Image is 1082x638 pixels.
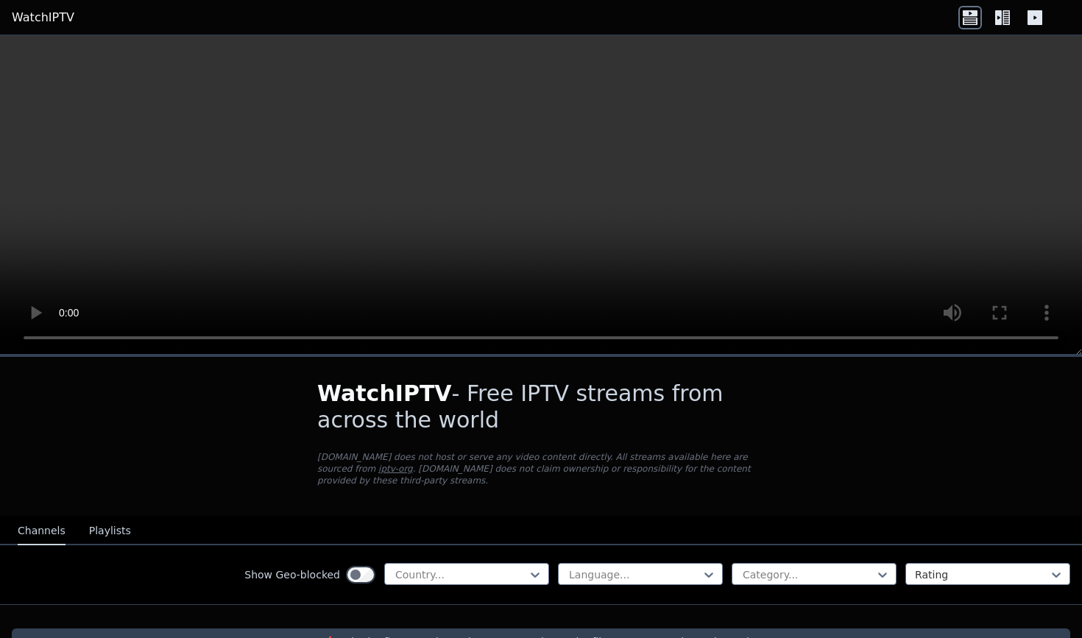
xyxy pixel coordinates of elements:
[89,517,131,545] button: Playlists
[378,464,413,474] a: iptv-org
[317,451,765,486] p: [DOMAIN_NAME] does not host or serve any video content directly. All streams available here are s...
[317,380,452,406] span: WatchIPTV
[244,567,340,582] label: Show Geo-blocked
[317,380,765,433] h1: - Free IPTV streams from across the world
[12,9,74,26] a: WatchIPTV
[18,517,66,545] button: Channels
